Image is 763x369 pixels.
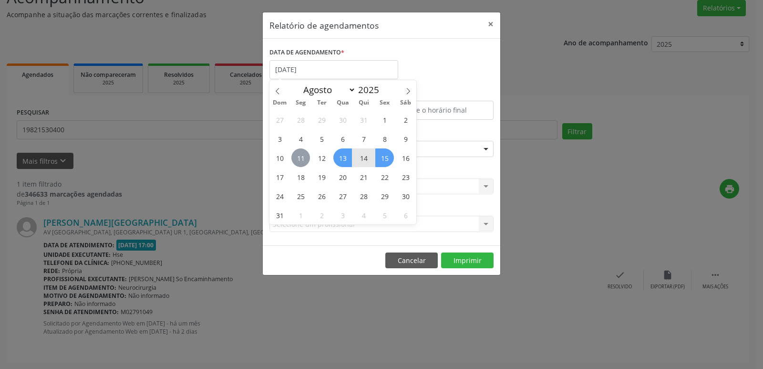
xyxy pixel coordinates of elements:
button: Imprimir [441,253,494,269]
span: Setembro 6, 2025 [396,206,415,224]
span: Agosto 1, 2025 [375,110,394,129]
input: Selecione uma data ou intervalo [269,60,398,79]
span: Agosto 10, 2025 [270,148,289,167]
span: Agosto 18, 2025 [291,168,310,186]
h5: Relatório de agendamentos [269,19,379,32]
span: Agosto 21, 2025 [354,168,373,186]
span: Julho 27, 2025 [270,110,289,129]
span: Sáb [395,100,416,106]
span: Agosto 4, 2025 [291,129,310,148]
button: Cancelar [385,253,438,269]
span: Dom [269,100,290,106]
span: Julho 29, 2025 [312,110,331,129]
span: Agosto 26, 2025 [312,187,331,205]
label: DATA DE AGENDAMENTO [269,45,344,60]
span: Agosto 13, 2025 [333,148,352,167]
span: Agosto 8, 2025 [375,129,394,148]
span: Agosto 29, 2025 [375,187,394,205]
span: Agosto 25, 2025 [291,187,310,205]
span: Qua [332,100,353,106]
span: Agosto 2, 2025 [396,110,415,129]
label: ATÉ [384,86,494,101]
input: Selecione o horário final [384,101,494,120]
span: Agosto 7, 2025 [354,129,373,148]
span: Agosto 22, 2025 [375,168,394,186]
span: Julho 30, 2025 [333,110,352,129]
span: Setembro 3, 2025 [333,206,352,224]
span: Agosto 15, 2025 [375,148,394,167]
span: Julho 31, 2025 [354,110,373,129]
span: Agosto 9, 2025 [396,129,415,148]
span: Setembro 2, 2025 [312,206,331,224]
span: Agosto 3, 2025 [270,129,289,148]
span: Agosto 11, 2025 [291,148,310,167]
span: Qui [353,100,374,106]
span: Agosto 24, 2025 [270,187,289,205]
span: Setembro 1, 2025 [291,206,310,224]
span: Sex [374,100,395,106]
span: Agosto 19, 2025 [312,168,331,186]
input: Year [356,84,387,96]
span: Agosto 30, 2025 [396,187,415,205]
span: Agosto 31, 2025 [270,206,289,224]
span: Agosto 17, 2025 [270,168,289,186]
span: Agosto 5, 2025 [312,129,331,148]
span: Agosto 12, 2025 [312,148,331,167]
span: Seg [290,100,311,106]
span: Setembro 5, 2025 [375,206,394,224]
span: Ter [311,100,332,106]
span: Agosto 6, 2025 [333,129,352,148]
span: Agosto 28, 2025 [354,187,373,205]
span: Setembro 4, 2025 [354,206,373,224]
span: Julho 28, 2025 [291,110,310,129]
span: Agosto 20, 2025 [333,168,352,186]
span: Agosto 16, 2025 [396,148,415,167]
span: Agosto 14, 2025 [354,148,373,167]
select: Month [299,83,356,96]
span: Agosto 23, 2025 [396,168,415,186]
button: Close [481,12,500,36]
span: Agosto 27, 2025 [333,187,352,205]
